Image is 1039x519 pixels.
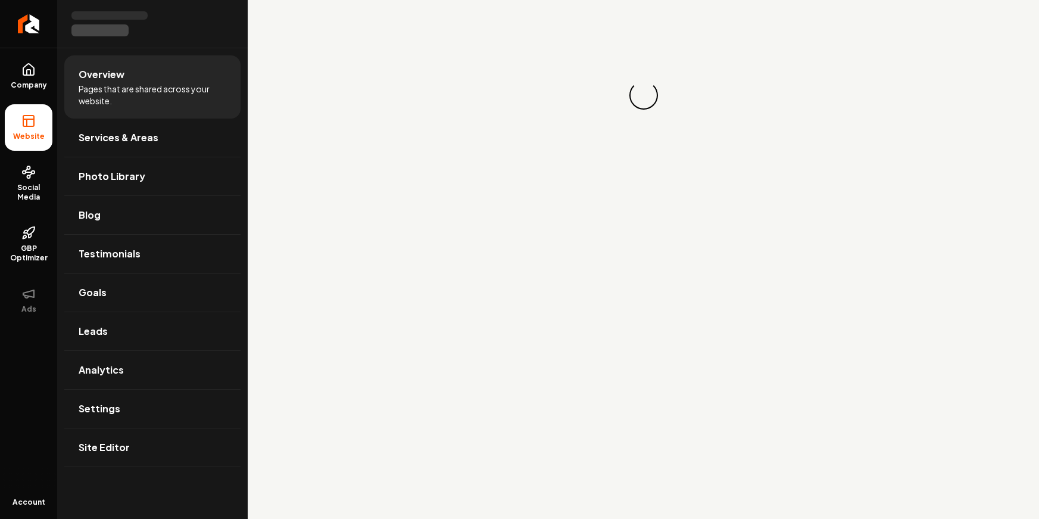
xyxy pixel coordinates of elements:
span: Services & Areas [79,130,158,145]
div: Loading [624,76,663,115]
a: Services & Areas [64,119,241,157]
span: Account [13,498,45,507]
button: Ads [5,277,52,324]
span: Leads [79,324,108,338]
span: Ads [17,304,41,314]
a: Goals [64,274,241,312]
span: Analytics [79,363,124,377]
a: Settings [64,390,241,428]
a: Testimonials [64,235,241,273]
span: Site Editor [79,440,130,455]
span: Overview [79,67,124,82]
span: Settings [79,402,120,416]
span: Photo Library [79,169,145,184]
span: Goals [79,285,107,300]
span: Company [6,80,52,90]
span: Pages that are shared across your website. [79,83,226,107]
a: Company [5,53,52,100]
a: Blog [64,196,241,234]
img: Rebolt Logo [18,14,40,33]
span: GBP Optimizer [5,244,52,263]
a: Site Editor [64,428,241,467]
span: Website [8,132,49,141]
span: Social Media [5,183,52,202]
a: Leads [64,312,241,350]
a: Photo Library [64,157,241,195]
a: Analytics [64,351,241,389]
a: Social Media [5,156,52,212]
span: Blog [79,208,101,222]
span: Testimonials [79,247,141,261]
a: GBP Optimizer [5,216,52,272]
